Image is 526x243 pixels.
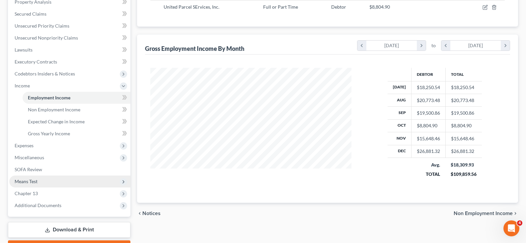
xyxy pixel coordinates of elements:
th: Nov [388,132,412,145]
div: [DATE] [366,41,417,51]
th: Dec [388,145,412,158]
span: Lawsuits [15,47,33,53]
span: Unsecured Nonpriority Claims [15,35,78,41]
a: Non Employment Income [23,104,130,116]
th: Debtor [411,68,445,81]
span: Expenses [15,143,34,148]
span: Gross Yearly Income [28,131,70,136]
div: [DATE] [450,41,501,51]
div: $109,859.56 [451,171,477,178]
div: $18,309.93 [451,162,477,168]
td: $19,500.86 [445,107,482,119]
span: to [431,42,436,49]
span: Means Test [15,179,38,184]
a: Executory Contracts [9,56,130,68]
div: $20,773.48 [417,97,440,104]
div: $26,881.32 [417,148,440,155]
div: TOTAL [416,171,440,178]
a: Unsecured Priority Claims [9,20,130,32]
i: chevron_right [513,211,518,216]
div: $8,804.90 [417,122,440,129]
td: $8,804.90 [445,119,482,132]
td: $20,773.48 [445,94,482,106]
a: SOFA Review [9,164,130,176]
div: $15,648.46 [417,135,440,142]
span: Employment Income [28,95,70,100]
span: 4 [517,220,522,226]
a: Download & Print [8,222,130,238]
a: Employment Income [23,92,130,104]
td: $18,250.54 [445,81,482,94]
span: $8,804.90 [369,4,390,10]
span: Full or Part Time [263,4,298,10]
i: chevron_right [417,41,426,51]
i: chevron_left [441,41,450,51]
th: [DATE] [388,81,412,94]
td: $15,648.46 [445,132,482,145]
span: Income [15,83,30,88]
span: Unsecured Priority Claims [15,23,69,29]
span: Debtor [331,4,346,10]
span: Executory Contracts [15,59,57,64]
span: Non Employment Income [454,211,513,216]
i: chevron_right [501,41,510,51]
a: Gross Yearly Income [23,128,130,140]
a: Expected Change in Income [23,116,130,128]
span: Secured Claims [15,11,46,17]
div: Avg. [416,162,440,168]
iframe: Intercom live chat [503,220,519,236]
th: Total [445,68,482,81]
button: chevron_left Notices [137,211,161,216]
span: United Parcel SErvices, Inc. [164,4,219,10]
span: SOFA Review [15,167,42,172]
th: Sep [388,107,412,119]
span: Non Employment Income [28,107,80,112]
div: Gross Employment Income By Month [145,45,244,53]
a: Lawsuits [9,44,130,56]
th: Aug [388,94,412,106]
div: $18,250.54 [417,84,440,91]
span: Chapter 13 [15,190,38,196]
span: Notices [142,211,161,216]
i: chevron_left [137,211,142,216]
a: Unsecured Nonpriority Claims [9,32,130,44]
div: $19,500.86 [417,110,440,116]
span: Codebtors Insiders & Notices [15,71,75,76]
a: Secured Claims [9,8,130,20]
button: Non Employment Income chevron_right [454,211,518,216]
td: $26,881.32 [445,145,482,158]
th: Oct [388,119,412,132]
i: chevron_left [357,41,366,51]
span: Expected Change in Income [28,119,85,124]
span: Miscellaneous [15,155,44,160]
span: Additional Documents [15,202,61,208]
